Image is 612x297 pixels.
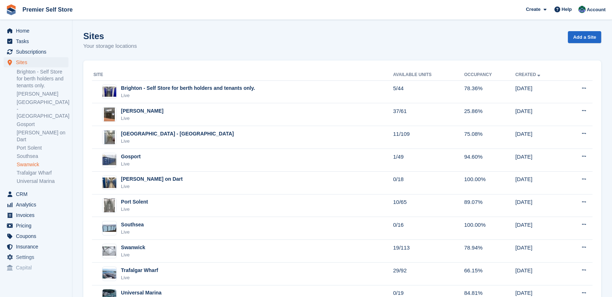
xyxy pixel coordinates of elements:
div: [GEOGRAPHIC_DATA] - [GEOGRAPHIC_DATA] [121,130,234,138]
span: Invoices [16,210,59,220]
td: 89.07% [464,194,515,217]
span: Create [526,6,540,13]
a: menu [4,36,68,46]
a: Universal Marina [17,178,68,185]
div: Live [121,274,158,281]
span: Help [562,6,572,13]
div: Live [121,229,144,236]
span: Storefront [7,279,72,286]
img: stora-icon-8386f47178a22dfd0bd8f6a31ec36ba5ce8667c1dd55bd0f319d3a0aa187defe.svg [6,4,17,15]
td: 78.94% [464,240,515,263]
td: 0/18 [393,171,464,194]
img: Image of Noss on Dart site [102,177,116,188]
div: Live [121,160,141,168]
a: [PERSON_NAME] [17,91,68,97]
div: Southsea [121,221,144,229]
a: Port Solent [17,145,68,151]
td: [DATE] [515,171,564,194]
a: Created [515,72,542,77]
span: Subscriptions [16,47,59,57]
span: Settings [16,252,59,262]
img: Image of Eastbourne - Sovereign Harbour site [104,130,115,145]
div: [PERSON_NAME] on Dart [121,175,183,183]
img: Image of Port Solent site [104,198,115,213]
div: Swanwick [121,244,145,251]
a: menu [4,242,68,252]
a: Premier Self Store [20,4,76,16]
div: Live [121,92,255,99]
td: [DATE] [515,149,564,172]
span: Pricing [16,221,59,231]
div: Gosport [121,153,141,160]
a: menu [4,200,68,210]
div: [PERSON_NAME] [121,107,163,115]
td: 5/44 [393,80,464,103]
a: Gosport [17,121,68,128]
a: menu [4,26,68,36]
p: Your storage locations [83,42,137,50]
td: 19/113 [393,240,464,263]
td: [DATE] [515,263,564,285]
a: menu [4,189,68,199]
div: Live [121,115,163,122]
div: Live [121,138,234,145]
img: Image of Brighton - Self Store for berth holders and tenants only. site [102,87,116,97]
span: Tasks [16,36,59,46]
a: menu [4,47,68,57]
img: Image of Southsea site [102,225,116,232]
a: menu [4,221,68,231]
div: Live [121,206,148,213]
a: Southsea [17,153,68,160]
td: 100.00% [464,171,515,194]
a: Trafalgar Wharf [17,170,68,176]
td: 29/92 [393,263,464,285]
td: 94.60% [464,149,515,172]
div: Brighton - Self Store for berth holders and tenants only. [121,84,255,92]
th: Occupancy [464,69,515,81]
td: 75.08% [464,126,515,149]
img: Image of Swanwick site [102,246,116,256]
span: Home [16,26,59,36]
td: 66.15% [464,263,515,285]
span: Capital [16,263,59,273]
img: Image of Chichester Marina site [104,107,115,122]
span: Insurance [16,242,59,252]
td: [DATE] [515,80,564,103]
th: Available Units [393,69,464,81]
span: Account [587,6,605,13]
td: [DATE] [515,240,564,263]
a: Brighton - Self Store for berth holders and tenants only. [17,68,68,89]
td: 25.86% [464,103,515,126]
h1: Sites [83,31,137,41]
div: Universal Marina [121,289,162,297]
a: [GEOGRAPHIC_DATA] - [GEOGRAPHIC_DATA] [17,99,68,120]
td: 100.00% [464,217,515,240]
img: Jo Granger [578,6,586,13]
img: Image of Trafalgar Wharf site [102,269,116,279]
span: Sites [16,57,59,67]
td: 37/61 [393,103,464,126]
a: menu [4,263,68,273]
div: Trafalgar Wharf [121,267,158,274]
a: Swanwick [17,161,68,168]
a: menu [4,231,68,241]
td: [DATE] [515,126,564,149]
span: Coupons [16,231,59,241]
a: menu [4,210,68,220]
img: Image of Gosport site [102,155,116,165]
td: 10/65 [393,194,464,217]
a: menu [4,252,68,262]
td: 78.36% [464,80,515,103]
div: Live [121,183,183,190]
span: CRM [16,189,59,199]
td: [DATE] [515,217,564,240]
td: [DATE] [515,103,564,126]
td: 0/16 [393,217,464,240]
a: Add a Site [568,31,601,43]
td: 1/49 [393,149,464,172]
td: [DATE] [515,194,564,217]
div: Live [121,251,145,259]
a: menu [4,57,68,67]
a: [PERSON_NAME] on Dart [17,129,68,143]
div: Port Solent [121,198,148,206]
